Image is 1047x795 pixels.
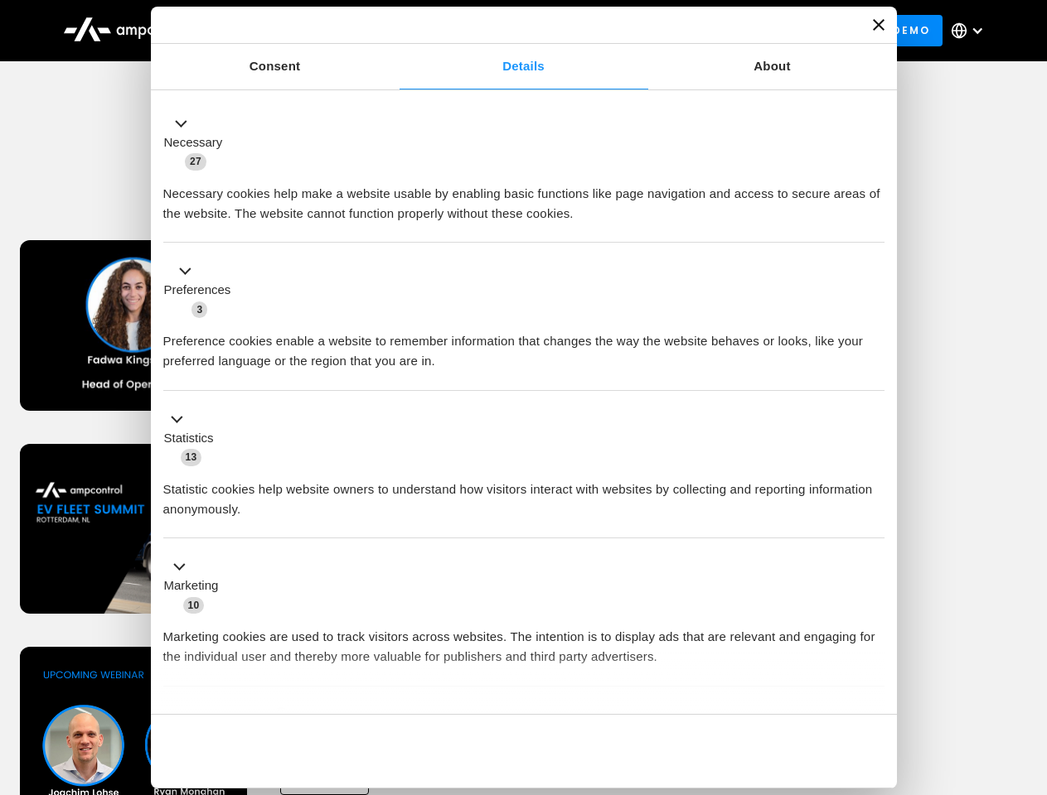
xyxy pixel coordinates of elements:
span: 13 [181,449,202,465]
button: Close banner [873,19,885,31]
div: Marketing cookies are used to track visitors across websites. The intention is to display ads tha... [163,614,885,667]
label: Preferences [164,281,231,300]
button: Okay [646,727,884,775]
span: 2 [274,707,289,724]
a: About [648,44,897,89]
div: Statistic cookies help website owners to understand how visitors interact with websites by collec... [163,467,885,519]
a: Consent [151,44,400,89]
div: Preference cookies enable a website to remember information that changes the way the website beha... [163,319,885,371]
button: Necessary (27) [163,113,233,171]
label: Necessary [164,133,223,152]
div: Necessary cookies help make a website usable by enabling basic functions like page navigation and... [163,171,885,224]
a: Details [400,44,648,89]
span: 10 [183,597,205,614]
button: Marketing (10) [163,557,229,615]
span: 27 [185,153,206,170]
button: Statistics (13) [163,409,224,467]
button: Unclassified (2) [163,705,299,725]
button: Preferences (3) [163,262,241,320]
span: 3 [191,301,207,318]
label: Statistics [164,429,214,448]
label: Marketing [164,576,219,595]
h1: Upcoming Webinars [20,167,1028,207]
